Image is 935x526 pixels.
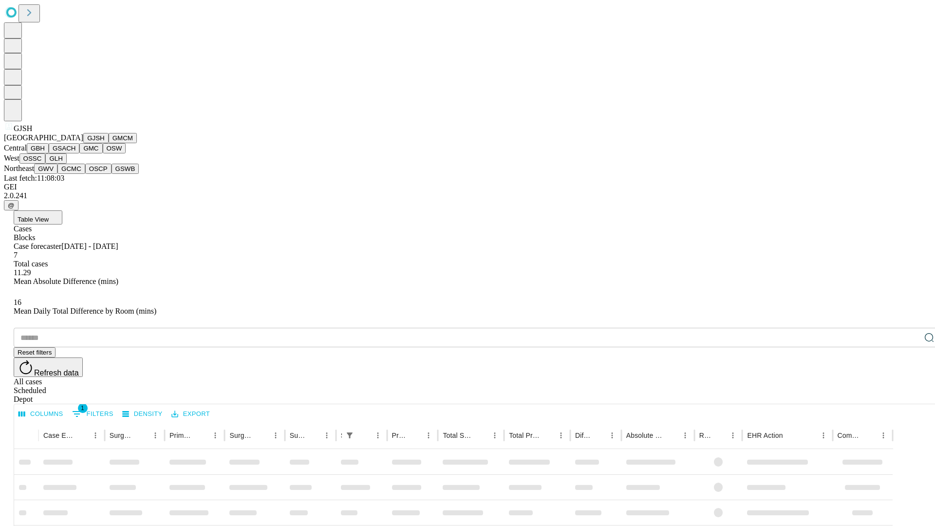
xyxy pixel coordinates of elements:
button: Sort [474,429,488,442]
span: Case forecaster [14,242,61,250]
button: Show filters [343,429,356,442]
span: Table View [18,216,49,223]
div: Resolved in EHR [699,432,712,439]
div: Surgery Date [290,432,305,439]
button: Density [120,407,165,422]
button: Reset filters [14,347,56,357]
button: Sort [665,429,678,442]
span: Reset filters [18,349,52,356]
span: Refresh data [34,369,79,377]
button: Menu [89,429,102,442]
button: Menu [678,429,692,442]
span: 11.29 [14,268,31,277]
div: Total Predicted Duration [509,432,540,439]
button: Sort [357,429,371,442]
button: @ [4,200,19,210]
button: Sort [592,429,605,442]
button: OSCP [85,164,112,174]
button: Menu [269,429,282,442]
button: GMCM [109,133,137,143]
button: Menu [554,429,568,442]
button: Show filters [70,406,116,422]
button: Menu [320,429,334,442]
button: Sort [255,429,269,442]
button: GLH [45,153,66,164]
span: 16 [14,298,21,306]
button: Menu [149,429,162,442]
div: Case Epic Id [43,432,74,439]
button: Menu [208,429,222,442]
button: OSW [103,143,126,153]
button: Refresh data [14,357,83,377]
div: EHR Action [747,432,783,439]
span: Mean Daily Total Difference by Room (mins) [14,307,156,315]
div: Predicted In Room Duration [392,432,408,439]
button: Export [169,407,212,422]
div: 1 active filter [343,429,356,442]
button: Sort [541,429,554,442]
span: 7 [14,251,18,259]
button: Menu [371,429,385,442]
span: Last fetch: 11:08:03 [4,174,64,182]
span: GJSH [14,124,32,132]
span: Total cases [14,260,48,268]
div: Surgery Name [229,432,254,439]
button: Sort [784,429,798,442]
span: West [4,154,19,162]
button: Table View [14,210,62,225]
button: Menu [726,429,740,442]
div: 2.0.241 [4,191,931,200]
div: Comments [838,432,862,439]
span: [GEOGRAPHIC_DATA] [4,133,83,142]
button: Sort [75,429,89,442]
span: [DATE] - [DATE] [61,242,118,250]
div: Primary Service [169,432,194,439]
span: 1 [78,403,88,413]
button: GMC [79,143,102,153]
div: GEI [4,183,931,191]
span: Northeast [4,164,34,172]
button: Sort [306,429,320,442]
div: Difference [575,432,591,439]
button: Sort [408,429,422,442]
div: Surgeon Name [110,432,134,439]
button: Menu [605,429,619,442]
div: Total Scheduled Duration [443,432,473,439]
button: OSSC [19,153,46,164]
button: Sort [135,429,149,442]
button: Sort [712,429,726,442]
span: Mean Absolute Difference (mins) [14,277,118,285]
button: Menu [488,429,502,442]
button: Sort [863,429,877,442]
button: GCMC [57,164,85,174]
button: Select columns [16,407,66,422]
button: GBH [27,143,49,153]
button: Menu [817,429,830,442]
button: Sort [195,429,208,442]
button: GSACH [49,143,79,153]
button: GJSH [83,133,109,143]
span: @ [8,202,15,209]
button: GWV [34,164,57,174]
button: Menu [422,429,435,442]
div: Absolute Difference [626,432,664,439]
button: Menu [877,429,890,442]
span: Central [4,144,27,152]
button: GSWB [112,164,139,174]
div: Scheduled In Room Duration [341,432,342,439]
